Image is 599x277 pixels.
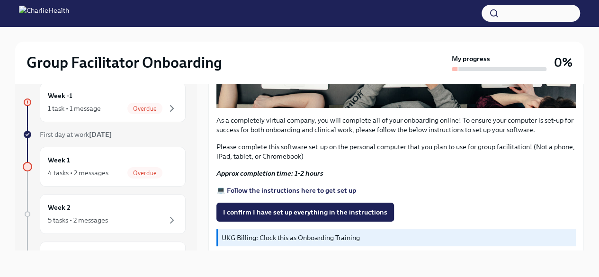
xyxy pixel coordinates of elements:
span: Overdue [127,170,162,177]
a: Week 14 tasks • 2 messagesOverdue [23,147,186,187]
strong: [DATE] [89,130,112,139]
a: Week -11 task • 1 messageOverdue [23,82,186,122]
p: Please complete this software set-up on the personal computer that you plan to use for group faci... [216,142,576,161]
strong: My progress [452,54,490,63]
span: First day at work [40,130,112,139]
span: I confirm I have set up everything in the instructions [223,207,387,217]
div: 5 tasks • 2 messages [48,215,108,225]
a: 💻 Follow the instructions here to get set up [216,186,356,195]
h3: 0% [554,54,572,71]
h6: Week 2 [48,202,71,213]
h6: Week 3 [48,250,71,260]
p: UKG Billing: Clock this as Onboarding Training [222,233,572,242]
h6: Week 1 [48,155,70,165]
span: Overdue [127,105,162,112]
div: 1 task • 1 message [48,104,101,113]
a: Week 25 tasks • 2 messages [23,194,186,234]
img: CharlieHealth [19,6,69,21]
strong: Approx completion time: 1-2 hours [216,169,323,178]
button: I confirm I have set up everything in the instructions [216,203,394,222]
h6: Week -1 [48,90,72,101]
a: First day at work[DATE] [23,130,186,139]
p: As a completely virtual company, you will complete all of your onboarding online! To ensure your ... [216,116,576,134]
h2: Group Facilitator Onboarding [27,53,222,72]
div: 4 tasks • 2 messages [48,168,108,178]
